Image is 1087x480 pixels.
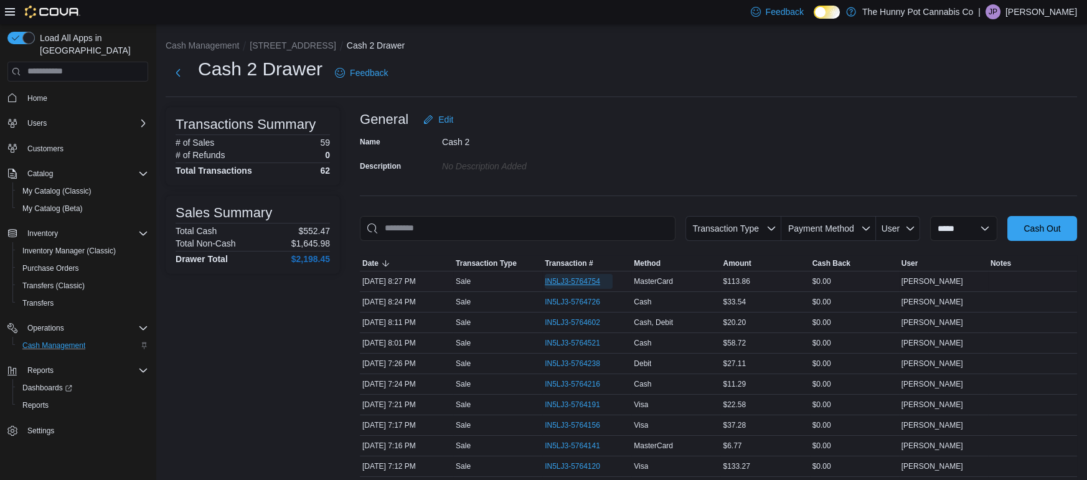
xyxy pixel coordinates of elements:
[723,400,746,410] span: $22.58
[17,296,59,311] a: Transfers
[723,338,746,348] span: $58.72
[22,263,79,273] span: Purchase Orders
[545,438,613,453] button: IN5LJ3-5764141
[27,228,58,238] span: Inventory
[634,258,661,268] span: Method
[22,400,49,410] span: Reports
[27,118,47,128] span: Users
[320,166,330,176] h4: 62
[166,40,239,50] button: Cash Management
[634,359,651,369] span: Debit
[17,278,148,293] span: Transfers (Classic)
[2,115,153,132] button: Users
[22,281,85,291] span: Transfers (Classic)
[882,224,900,233] span: User
[330,60,393,85] a: Feedback
[685,216,781,241] button: Transaction Type
[17,184,96,199] a: My Catalog (Classic)
[22,141,68,156] a: Customers
[545,459,613,474] button: IN5LJ3-5764120
[27,365,54,375] span: Reports
[545,397,613,412] button: IN5LJ3-5764191
[456,338,471,348] p: Sale
[22,226,148,241] span: Inventory
[810,377,899,392] div: $0.00
[176,205,272,220] h3: Sales Summary
[545,400,600,410] span: IN5LJ3-5764191
[545,379,600,389] span: IN5LJ3-5764216
[360,274,453,289] div: [DATE] 8:27 PM
[810,418,899,433] div: $0.00
[545,258,593,268] span: Transaction #
[27,169,53,179] span: Catalog
[442,132,609,147] div: Cash 2
[723,276,750,286] span: $113.86
[347,40,405,50] button: Cash 2 Drawer
[360,438,453,453] div: [DATE] 7:16 PM
[456,258,517,268] span: Transaction Type
[22,341,85,351] span: Cash Management
[17,338,90,353] a: Cash Management
[17,338,148,353] span: Cash Management
[901,359,963,369] span: [PERSON_NAME]
[176,138,214,148] h6: # of Sales
[456,297,471,307] p: Sale
[35,32,148,57] span: Load All Apps in [GEOGRAPHIC_DATA]
[814,6,840,19] input: Dark Mode
[22,423,59,438] a: Settings
[1023,222,1060,235] span: Cash Out
[360,377,453,392] div: [DATE] 7:24 PM
[723,318,746,327] span: $20.20
[22,321,148,336] span: Operations
[17,261,148,276] span: Purchase Orders
[12,294,153,312] button: Transfers
[810,294,899,309] div: $0.00
[901,400,963,410] span: [PERSON_NAME]
[2,165,153,182] button: Catalog
[360,161,401,171] label: Description
[350,67,388,79] span: Feedback
[360,256,453,271] button: Date
[17,296,148,311] span: Transfers
[22,91,52,106] a: Home
[456,276,471,286] p: Sale
[22,141,148,156] span: Customers
[27,93,47,103] span: Home
[17,201,148,216] span: My Catalog (Beta)
[22,363,59,378] button: Reports
[325,150,330,160] p: 0
[634,297,651,307] span: Cash
[876,216,920,241] button: User
[810,274,899,289] div: $0.00
[545,297,600,307] span: IN5LJ3-5764726
[456,461,471,471] p: Sale
[545,338,600,348] span: IN5LJ3-5764521
[456,420,471,430] p: Sale
[634,318,673,327] span: Cash, Debit
[810,315,899,330] div: $0.00
[631,256,720,271] button: Method
[456,379,471,389] p: Sale
[12,182,153,200] button: My Catalog (Classic)
[634,379,651,389] span: Cash
[27,426,54,436] span: Settings
[176,150,225,160] h6: # of Refunds
[901,441,963,451] span: [PERSON_NAME]
[166,39,1077,54] nav: An example of EuiBreadcrumbs
[22,166,148,181] span: Catalog
[986,4,1000,19] div: Jason Polizzi
[12,277,153,294] button: Transfers (Classic)
[17,201,88,216] a: My Catalog (Beta)
[634,420,648,430] span: Visa
[899,256,988,271] button: User
[360,137,380,147] label: Name
[545,461,600,471] span: IN5LJ3-5764120
[545,294,613,309] button: IN5LJ3-5764726
[810,356,899,371] div: $0.00
[723,297,746,307] span: $33.54
[22,116,52,131] button: Users
[545,274,613,289] button: IN5LJ3-5764754
[901,276,963,286] span: [PERSON_NAME]
[545,276,600,286] span: IN5LJ3-5764754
